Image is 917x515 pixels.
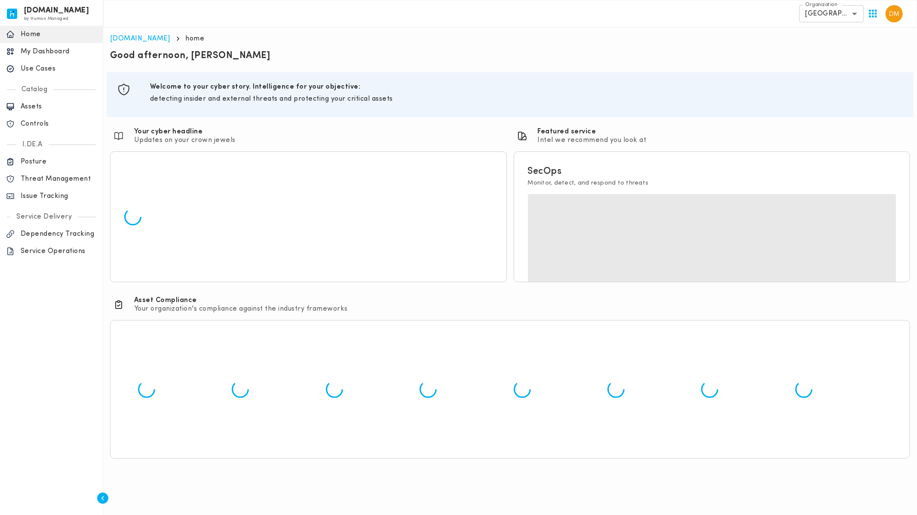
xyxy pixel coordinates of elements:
p: Your organization's compliance against the industry frameworks [134,305,348,313]
p: Posture [21,157,97,166]
p: detecting insider and external threats and protecting your critical assets [150,95,903,103]
nav: breadcrumb [110,34,910,43]
h6: [DOMAIN_NAME] [24,8,89,14]
p: Monitor, detect, and respond to threats [528,179,649,187]
a: [DOMAIN_NAME] [110,35,170,42]
p: Good afternoon, [PERSON_NAME] [110,50,910,62]
p: Intel we recommend you look at [538,136,647,145]
p: Updates on your crown jewels [134,136,236,145]
h6: Welcome to your cyber story. Intelligence for your objective: [150,83,903,91]
h6: Asset Compliance [134,296,348,305]
p: Catalog [15,85,54,94]
h6: Your cyber headline [134,127,236,136]
p: Threat Management [21,175,97,183]
div: [GEOGRAPHIC_DATA] [799,5,864,22]
p: Home [21,30,97,39]
label: Organization [805,1,837,9]
button: User [882,2,906,26]
h6: Featured service [538,127,647,136]
p: My Dashboard [21,47,97,56]
p: Use Cases [21,65,97,73]
img: invicta.io [7,9,17,19]
p: Controls [21,120,97,128]
h5: SecOps [528,166,562,178]
p: Assets [21,102,97,111]
img: David Medallo [886,5,903,22]
p: Service Operations [21,247,97,256]
p: Dependency Tracking [21,230,97,238]
p: Issue Tracking [21,192,97,200]
p: home [186,34,205,43]
p: Service Delivery [10,213,78,221]
p: I.DE.A [16,140,49,149]
span: by Human Managed [24,16,68,21]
